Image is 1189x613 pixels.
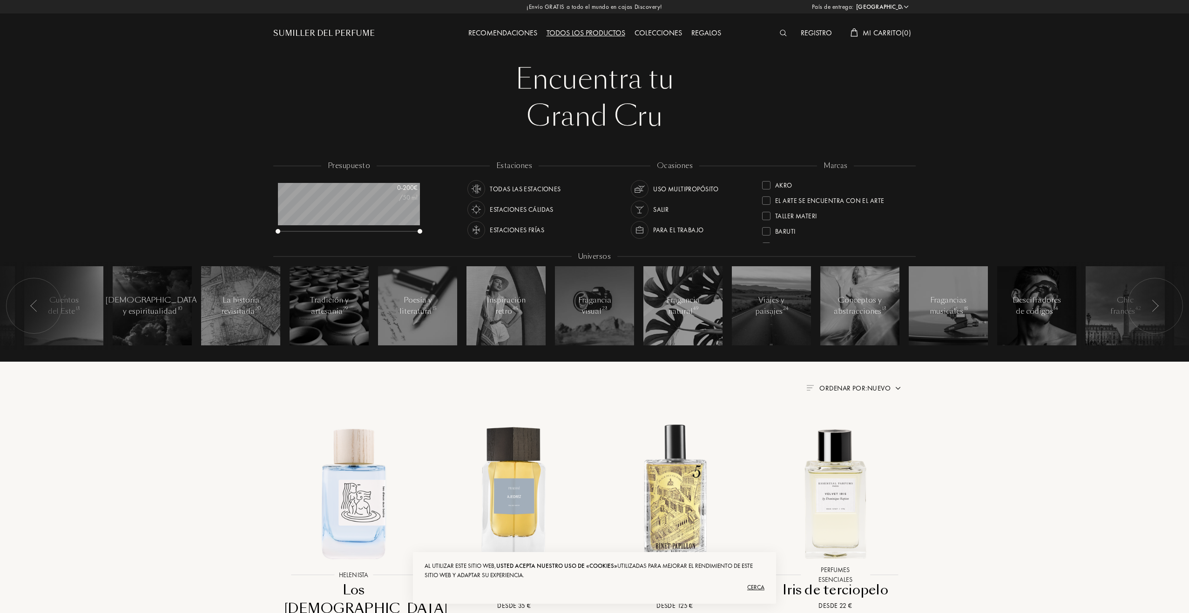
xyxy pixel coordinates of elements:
font: Registro [801,28,832,38]
font: La historia revisitada [221,295,259,317]
font: 0 [397,183,401,192]
img: usage_season_hot_white.svg [470,203,483,216]
font: Nuevo [867,384,891,393]
img: usage_occasion_all_white.svg [633,182,646,195]
a: Colecciones [630,28,687,38]
font: Conceptos y abstracciones [834,295,882,317]
a: Recomendaciones [464,28,542,38]
img: arr_left.svg [1151,300,1159,312]
font: 13 [882,305,886,312]
font: marcas [824,161,848,170]
font: Salir [653,205,669,214]
font: Cerca [747,583,764,591]
img: Perfumes esenciales Velvet Iris [763,420,908,565]
font: ¡Envío GRATIS a todo el mundo en cajas Discovery! [527,3,662,11]
font: 23 [602,305,608,312]
font: 18 [964,305,968,312]
img: usage_season_average_white.svg [470,182,483,195]
font: Ordenar por: [819,384,867,393]
font: Fragancia visual [578,295,611,317]
a: Regalos [687,28,726,38]
img: arr_left.svg [30,300,38,312]
font: Desde 35 € [497,601,531,610]
font: 10 [177,305,182,312]
a: Todos los productos [542,28,630,38]
font: usted acepta nuestro uso de «cookies» [496,562,617,570]
font: País de entrega: [812,3,854,11]
font: 200 [403,183,414,192]
font: Mi carrito [863,28,902,38]
img: filter_by.png [806,385,814,391]
img: usage_season_cold_white.svg [470,223,483,236]
font: 79 [343,305,348,312]
font: Grand Cru [527,97,663,135]
font: Recomendaciones [468,28,537,38]
font: El arte se encuentra con el arte [775,196,884,205]
font: ( [902,28,904,38]
img: arrow.png [894,384,902,392]
img: usage_occasion_party_white.svg [633,203,646,216]
font: Fragancia natural [667,295,700,317]
img: cart_white.svg [851,28,858,37]
font: 14 [1054,305,1058,312]
font: € [414,183,418,192]
font: Todos los productos [547,28,625,38]
font: Akro [775,181,792,189]
font: Regalos [691,28,721,38]
font: 0 [904,28,908,38]
font: Viajes y paisajes [755,295,785,317]
font: ocasiones [657,161,693,170]
a: Registro [796,28,837,38]
font: Todas las estaciones [490,185,561,193]
font: Uso multipropósito [653,185,719,193]
font: Binet-Papillon [775,243,821,251]
font: ) [909,28,911,38]
font: /50 ml [399,193,418,202]
font: 15 [432,305,436,312]
font: Desde 125 € [656,601,693,610]
font: 49 [693,305,698,312]
font: estaciones [496,161,533,170]
img: usage_occasion_work_white.svg [633,223,646,236]
font: 24 [783,305,789,312]
font: - [401,183,403,192]
font: Colecciones [635,28,682,38]
font: Fragancias musicales [930,295,967,317]
font: Descifradores de códigos [1013,295,1061,317]
font: Tradición y artesanía [310,295,349,317]
font: Baruti [775,227,796,236]
img: N°5 Oud Apollon Binet-Papillon [602,420,747,565]
font: Taller Materi [775,212,817,220]
font: presupuesto [328,161,370,170]
font: Para el trabajo [653,226,703,234]
font: Inspiración retro [487,295,526,317]
font: Poesía y literatura [399,295,432,317]
font: Desde 22 € [818,601,852,610]
font: 20 [255,305,261,312]
font: Encuentra tu [515,60,674,98]
font: Estaciones frías [490,226,544,234]
img: search_icn_white.svg [780,30,787,36]
font: 45 [513,305,518,312]
font: Al utilizar este sitio web, [425,562,496,570]
a: Sumiller del perfume [273,28,375,39]
img: Ajedrez Frassai [442,420,587,565]
font: [DEMOGRAPHIC_DATA] y espiritualidad [105,295,199,317]
font: Universos [578,251,611,261]
font: Estaciones cálidas [490,205,554,214]
img: Los dioses del baño helenístico [281,420,426,565]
